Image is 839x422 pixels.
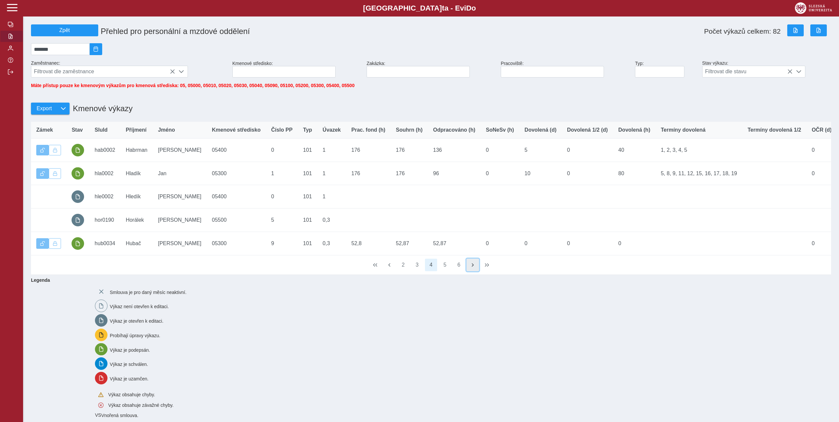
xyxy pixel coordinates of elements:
[303,127,312,133] span: Typ
[748,127,801,133] span: Termíny dovolená 1/2
[613,232,656,255] td: 0
[89,232,120,255] td: hub0034
[153,232,207,255] td: [PERSON_NAME]
[72,144,84,156] button: podepsáno
[519,232,562,255] td: 0
[89,185,120,209] td: hle0002
[428,232,481,255] td: 52,87
[110,333,160,338] span: Probíhají úpravy výkazu.
[212,127,261,133] span: Kmenové středisko
[567,127,608,133] span: Dovolená 1/2 (d)
[207,139,266,162] td: 05400
[72,214,84,226] button: prázdný
[323,127,341,133] span: Úvazek
[481,232,519,255] td: 0
[98,24,501,39] h1: Přehled pro personální a mzdové oddělení
[90,43,102,55] button: 2025/09
[439,259,451,271] button: 5
[346,139,391,162] td: 176
[158,127,175,133] span: Jméno
[562,232,613,255] td: 0
[34,27,95,33] span: Zpět
[391,139,428,162] td: 176
[661,127,705,133] span: Termíny dovolená
[481,139,519,162] td: 0
[433,127,475,133] span: Odpracováno (h)
[317,185,346,209] td: 1
[346,232,391,255] td: 52,8
[153,185,207,209] td: [PERSON_NAME]
[428,139,481,162] td: 136
[120,232,153,255] td: Hubač
[207,209,266,232] td: 05500
[101,413,138,418] span: Vnořená smlouva.
[31,83,354,88] span: Máte přístup pouze ke kmenovým výkazům pro kmenová střediska: 05, 05000, 05010, 05020, 05030, 050...
[613,162,656,185] td: 80
[613,139,656,162] td: 40
[425,259,437,271] button: 4
[466,4,471,12] span: D
[120,209,153,232] td: Horálek
[89,139,120,162] td: hab0002
[812,127,831,133] span: OČR (d)
[298,162,317,185] td: 101
[396,127,423,133] span: Souhrn (h)
[110,347,150,352] span: Výkaz je podepsán.
[110,289,187,295] span: Smlouva je pro daný měsíc neaktivní.
[49,168,61,179] button: Uzamknout lze pouze výkaz, který je podepsán a schválen.
[298,139,317,162] td: 101
[120,185,153,209] td: Hledík
[471,4,476,12] span: o
[110,304,169,309] span: Výkaz není otevřen k editaci.
[72,127,83,133] span: Stav
[364,58,498,80] div: Zakázka:
[266,139,298,162] td: 0
[787,24,804,36] button: Export do Excelu
[207,162,266,185] td: 05300
[519,162,562,185] td: 10
[207,185,266,209] td: 05400
[207,232,266,255] td: 05300
[110,318,164,324] span: Výkaz je otevřen k editaci.
[298,209,317,232] td: 101
[110,362,148,367] span: Výkaz je schválen.
[36,168,49,179] button: Výkaz je odemčen.
[266,185,298,209] td: 0
[703,66,793,77] span: Filtrovat dle stavu
[49,145,61,155] button: Uzamknout lze pouze výkaz, který je podepsán a schválen.
[108,403,173,408] span: Výkaz obsahuje závažné chyby.
[346,162,391,185] td: 176
[37,106,52,112] span: Export
[810,24,827,36] button: Export do PDF
[31,66,175,77] span: Filtrovat dle zaměstnance
[655,162,742,185] td: 5, 8, 9, 11, 12, 15, 16, 17, 18, 19
[317,139,346,162] td: 1
[562,139,613,162] td: 0
[655,139,742,162] td: 1, 2, 3, 4, 5
[524,127,556,133] span: Dovolená (d)
[31,103,57,114] button: Export
[806,232,837,255] td: 0
[266,232,298,255] td: 9
[31,24,98,36] button: Zpět
[20,4,819,13] b: [GEOGRAPHIC_DATA] a - Evi
[486,127,514,133] span: SoNeSv (h)
[351,127,385,133] span: Prac. fond (h)
[120,162,153,185] td: Hladík
[153,162,207,185] td: Jan
[70,101,133,116] h1: Kmenové výkazy
[519,139,562,162] td: 5
[89,209,120,232] td: hor0190
[72,190,84,203] button: prázdný
[618,127,650,133] span: Dovolená (h)
[498,58,632,80] div: Pracoviště:
[428,162,481,185] td: 96
[95,127,107,133] span: SluId
[108,392,155,397] span: Výkaz obsahuje chyby.
[317,162,346,185] td: 1
[153,209,207,232] td: [PERSON_NAME]
[453,259,465,271] button: 6
[153,139,207,162] td: [PERSON_NAME]
[391,162,428,185] td: 176
[28,275,828,285] b: Legenda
